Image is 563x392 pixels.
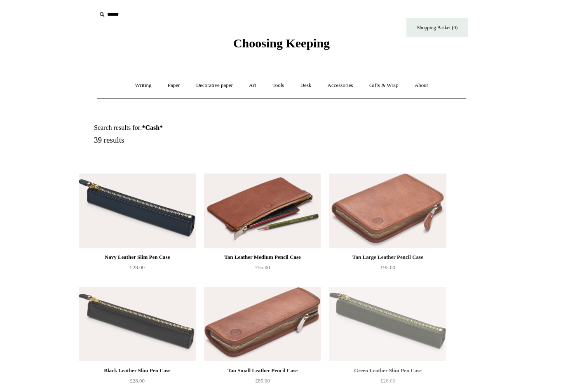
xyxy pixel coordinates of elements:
[242,75,263,96] a: Art
[130,264,145,270] span: £28.00
[204,174,321,248] img: Tan Leather Medium Pencil Case
[233,36,330,50] span: Choosing Keeping
[204,287,321,361] img: Tan Small Leather Pencil Case
[329,287,446,361] a: Green Leather Slim Pen Case Green Leather Slim Pen Case
[130,378,145,384] span: £28.00
[320,75,361,96] a: Accessories
[265,75,292,96] a: Tools
[206,366,319,376] div: Tan Small Leather Pencil Case
[81,252,194,262] div: Navy Leather Slim Pen Case
[407,75,436,96] a: About
[79,287,196,361] a: Black Leather Slim Pen Case Black Leather Slim Pen Case
[206,252,319,262] div: Tan Leather Medium Pencil Case
[329,287,446,361] img: Green Leather Slim Pen Case
[79,287,196,361] img: Black Leather Slim Pen Case
[79,174,196,248] a: Navy Leather Slim Pen Case Navy Leather Slim Pen Case
[204,287,321,361] a: Tan Small Leather Pencil Case Tan Small Leather Pencil Case
[362,75,406,96] a: Gifts & Wrap
[160,75,188,96] a: Paper
[204,252,321,286] a: Tan Leather Medium Pencil Case £55.00
[380,264,395,270] span: £95.00
[329,252,446,286] a: Tan Large Leather Pencil Case £95.00
[255,378,270,384] span: £85.00
[329,174,446,248] a: Tan Large Leather Pencil Case Tan Large Leather Pencil Case
[329,174,446,248] img: Tan Large Leather Pencil Case
[380,378,395,384] span: £28.00
[81,366,194,376] div: Black Leather Slim Pen Case
[79,174,196,248] img: Navy Leather Slim Pen Case
[293,75,319,96] a: Desk
[128,75,159,96] a: Writing
[331,252,444,262] div: Tan Large Leather Pencil Case
[255,264,270,270] span: £55.00
[204,174,321,248] a: Tan Leather Medium Pencil Case Tan Leather Medium Pencil Case
[79,252,196,286] a: Navy Leather Slim Pen Case £28.00
[94,136,291,145] h5: 39 results
[331,366,444,376] div: Green Leather Slim Pen Case
[189,75,240,96] a: Decorative paper
[94,124,291,131] h1: Search results for:
[233,43,330,49] a: Choosing Keeping
[406,18,468,37] a: Shopping Basket (0)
